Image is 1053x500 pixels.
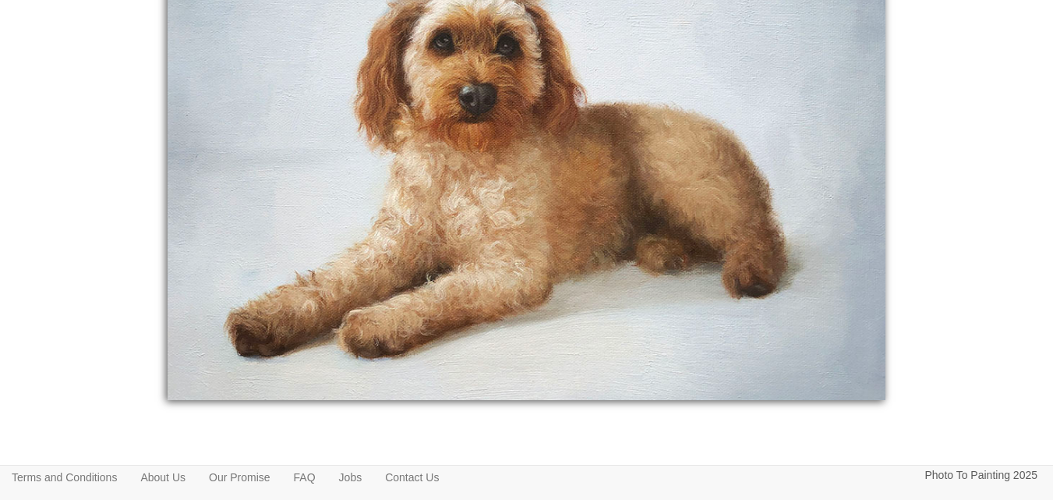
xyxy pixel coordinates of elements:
a: Contact Us [373,466,451,489]
iframe: fb:like Facebook Social Plugin [480,416,574,438]
a: FAQ [282,466,327,489]
a: About Us [129,466,197,489]
a: Our Promise [197,466,282,489]
a: Jobs [327,466,374,489]
p: Photo To Painting 2025 [924,466,1037,485]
